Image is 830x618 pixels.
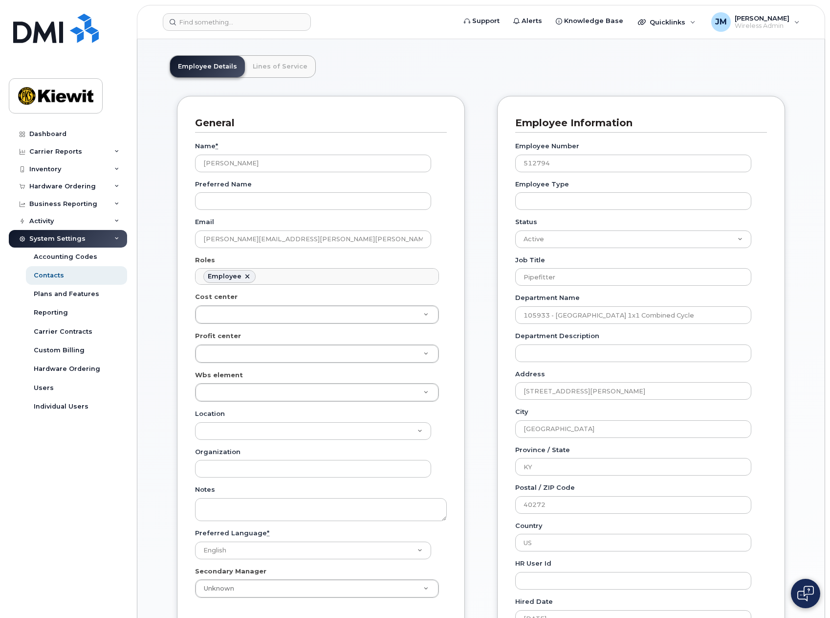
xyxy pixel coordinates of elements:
img: Open chat [797,586,814,601]
label: Profit center [195,331,241,341]
abbr: required [267,529,269,537]
a: Unknown [196,580,438,597]
label: HR user id [515,559,551,568]
label: Wbs element [195,370,243,380]
div: Jason Muhle [704,12,807,32]
label: Department Description [515,331,599,341]
a: Lines of Service [245,56,315,77]
span: JM [715,16,727,28]
label: Cost center [195,292,238,301]
label: Postal / ZIP Code [515,483,575,492]
label: Location [195,409,225,418]
label: Department Name [515,293,580,302]
label: Address [515,369,545,379]
abbr: required [216,142,218,150]
div: Employee [208,273,241,280]
a: Support [457,11,506,31]
a: Knowledge Base [549,11,630,31]
label: Preferred Language [195,528,269,538]
label: Organization [195,447,240,457]
label: Email [195,217,214,227]
label: Employee Number [515,141,579,151]
label: Notes [195,485,215,494]
label: City [515,407,528,416]
span: Quicklinks [650,18,685,26]
span: Alerts [522,16,542,26]
label: Name [195,141,218,151]
input: Find something... [163,13,311,31]
label: Hired Date [515,597,553,606]
label: Secondary Manager [195,567,266,576]
a: Alerts [506,11,549,31]
span: [PERSON_NAME] [735,14,789,22]
label: Preferred Name [195,180,252,189]
label: Employee Type [515,180,569,189]
div: Quicklinks [631,12,702,32]
span: Unknown [198,584,234,593]
h3: General [195,116,439,130]
label: Roles [195,255,215,265]
label: Province / State [515,445,570,455]
h3: Employee Information [515,116,760,130]
label: Country [515,521,543,530]
span: Wireless Admin [735,22,789,30]
span: Support [472,16,500,26]
a: Employee Details [170,56,245,77]
span: Knowledge Base [564,16,623,26]
label: Status [515,217,537,227]
label: Job Title [515,255,545,265]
